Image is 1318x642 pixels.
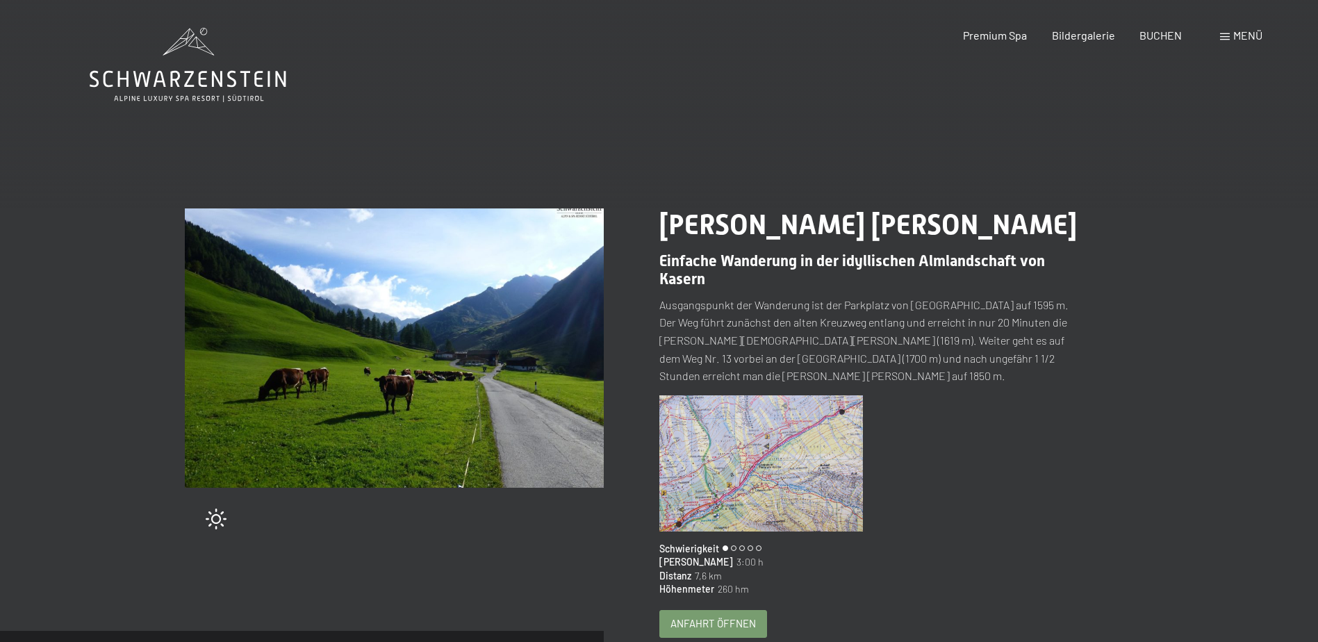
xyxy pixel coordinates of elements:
span: [PERSON_NAME] [PERSON_NAME] [659,208,1077,241]
span: [PERSON_NAME] [659,555,733,569]
span: Höhenmeter [659,582,714,596]
span: 7,6 km [691,569,722,583]
span: Einfache Wanderung in der idyllischen Almlandschaft von Kasern [659,252,1045,288]
span: 3:00 h [733,555,764,569]
img: Kehrer Alm [659,395,864,532]
a: Bildergalerie [1052,28,1115,42]
span: Anfahrt öffnen [670,616,756,631]
span: Schwierigkeit [659,542,719,556]
p: Ausgangspunkt der Wanderung ist der Parkplatz von [GEOGRAPHIC_DATA] auf 1595 m. Der Weg führt zun... [659,296,1078,385]
span: 260 hm [714,582,749,596]
img: Kehrer Alm [185,208,604,488]
span: Distanz [659,569,691,583]
a: Premium Spa [963,28,1027,42]
a: BUCHEN [1139,28,1182,42]
span: Menü [1233,28,1262,42]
